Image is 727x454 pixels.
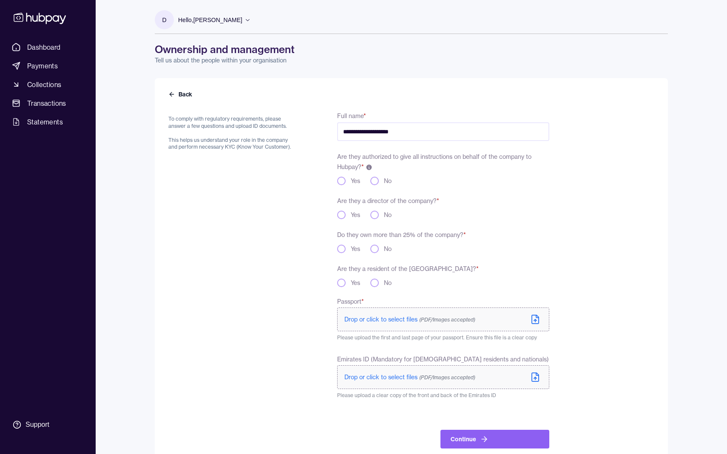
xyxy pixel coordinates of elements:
p: Tell us about the people within your organisation [155,56,668,65]
button: Back [168,90,194,99]
label: No [384,245,392,253]
div: Support [26,420,49,429]
label: Yes [351,177,360,185]
label: No [384,211,392,219]
h1: Ownership and management [155,42,668,56]
span: Dashboard [27,42,61,52]
button: Continue [440,430,549,448]
label: Full name [337,112,366,120]
a: Payments [9,58,87,73]
label: Are they a resident of the [GEOGRAPHIC_DATA]? [337,265,479,273]
label: Emirates ID (Mandatory for [DEMOGRAPHIC_DATA] residents and nationals) [337,355,549,364]
a: Collections [9,77,87,92]
span: Payments [27,61,58,71]
span: Collections [27,79,61,90]
span: Drop or click to select files [344,316,475,323]
span: Statements [27,117,63,127]
p: D [162,15,166,25]
label: Do they own more than 25% of the company? [337,231,466,239]
label: Yes [351,279,360,287]
label: Passport [337,297,549,306]
span: Transactions [27,98,66,108]
p: Hello, [PERSON_NAME] [178,15,242,25]
label: Yes [351,211,360,219]
p: To comply with regulatory requirements, please answer a few questions and upload ID documents. Th... [168,116,296,151]
a: Dashboard [9,39,87,55]
a: Support [9,416,87,434]
label: No [384,177,392,185]
span: Please upload the first and last page of your passport. Ensure this file is a clear copy [337,334,537,341]
a: Statements [9,114,87,130]
label: Are they a director of the company? [337,197,439,205]
label: Yes [351,245,360,253]
label: No [384,279,392,287]
span: Drop or click to select files [344,373,475,381]
span: (PDF/Images accepted) [419,374,475,381]
span: (PDF/Images accepted) [419,316,475,323]
span: Please upload a clear copy of the front and back of the Emirates ID [337,392,496,398]
label: Are they authorized to give all instructions on behalf of the company to Hubpay? [337,153,531,171]
a: Transactions [9,96,87,111]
